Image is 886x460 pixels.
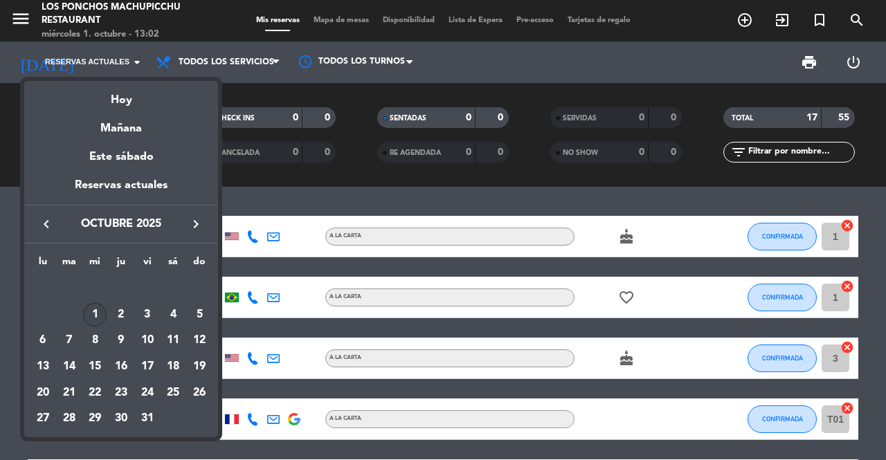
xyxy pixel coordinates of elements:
div: 8 [83,329,107,352]
td: 24 de octubre de 2025 [134,380,161,406]
div: 5 [188,303,211,326]
div: 11 [161,329,185,352]
div: 7 [57,329,81,352]
button: keyboard_arrow_right [183,215,208,233]
td: 15 de octubre de 2025 [82,353,108,380]
div: 10 [136,329,159,352]
th: lunes [30,254,56,275]
td: 13 de octubre de 2025 [30,353,56,380]
div: 23 [109,381,133,405]
div: 14 [57,355,81,378]
th: miércoles [82,254,108,275]
div: 9 [109,329,133,352]
td: 3 de octubre de 2025 [134,302,161,328]
td: 12 de octubre de 2025 [186,327,213,353]
td: 27 de octubre de 2025 [30,405,56,432]
td: 21 de octubre de 2025 [56,380,82,406]
div: Este sábado [24,138,218,176]
div: 6 [31,329,55,352]
th: martes [56,254,82,275]
i: keyboard_arrow_right [188,216,204,232]
div: 15 [83,355,107,378]
td: 18 de octubre de 2025 [161,353,187,380]
div: 18 [161,355,185,378]
div: 21 [57,381,81,405]
div: 19 [188,355,211,378]
div: 24 [136,381,159,405]
td: 31 de octubre de 2025 [134,405,161,432]
td: 4 de octubre de 2025 [161,302,187,328]
div: 27 [31,407,55,430]
td: 2 de octubre de 2025 [108,302,134,328]
td: 30 de octubre de 2025 [108,405,134,432]
td: 28 de octubre de 2025 [56,405,82,432]
div: Mañana [24,109,218,138]
td: 8 de octubre de 2025 [82,327,108,353]
div: 31 [136,407,159,430]
td: 22 de octubre de 2025 [82,380,108,406]
span: octubre 2025 [59,215,183,233]
td: 23 de octubre de 2025 [108,380,134,406]
div: 22 [83,381,107,405]
div: 20 [31,381,55,405]
td: 14 de octubre de 2025 [56,353,82,380]
div: 1 [83,303,107,326]
div: Reservas actuales [24,176,218,205]
td: 16 de octubre de 2025 [108,353,134,380]
th: domingo [186,254,213,275]
td: 25 de octubre de 2025 [161,380,187,406]
button: keyboard_arrow_left [34,215,59,233]
div: Hoy [24,81,218,109]
div: 25 [161,381,185,405]
th: sábado [161,254,187,275]
td: 10 de octubre de 2025 [134,327,161,353]
div: 16 [109,355,133,378]
td: 9 de octubre de 2025 [108,327,134,353]
td: 5 de octubre de 2025 [186,302,213,328]
div: 28 [57,407,81,430]
div: 2 [109,303,133,326]
td: 29 de octubre de 2025 [82,405,108,432]
th: viernes [134,254,161,275]
div: 12 [188,329,211,352]
div: 4 [161,303,185,326]
td: 6 de octubre de 2025 [30,327,56,353]
td: 1 de octubre de 2025 [82,302,108,328]
td: 19 de octubre de 2025 [186,353,213,380]
td: 26 de octubre de 2025 [186,380,213,406]
td: 7 de octubre de 2025 [56,327,82,353]
i: keyboard_arrow_left [38,216,55,232]
td: 17 de octubre de 2025 [134,353,161,380]
div: 29 [83,407,107,430]
div: 30 [109,407,133,430]
th: jueves [108,254,134,275]
div: 26 [188,381,211,405]
td: OCT. [30,275,213,302]
div: 3 [136,303,159,326]
div: 13 [31,355,55,378]
td: 11 de octubre de 2025 [161,327,187,353]
div: 17 [136,355,159,378]
td: 20 de octubre de 2025 [30,380,56,406]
